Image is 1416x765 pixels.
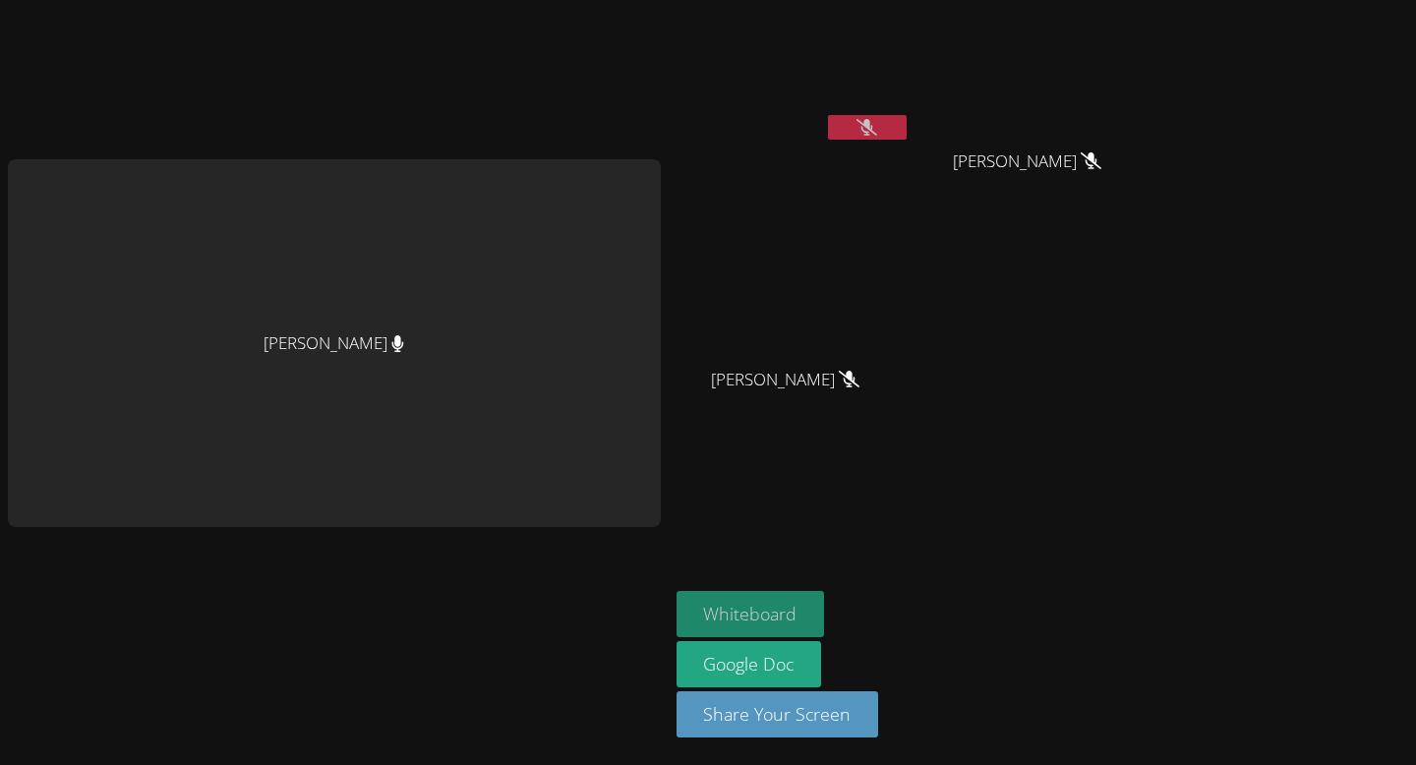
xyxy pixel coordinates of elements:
div: [PERSON_NAME] [8,159,661,526]
button: Whiteboard [677,591,825,637]
button: Share Your Screen [677,691,879,737]
span: [PERSON_NAME] [953,147,1101,176]
span: [PERSON_NAME] [711,366,859,394]
a: Google Doc [677,641,822,687]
